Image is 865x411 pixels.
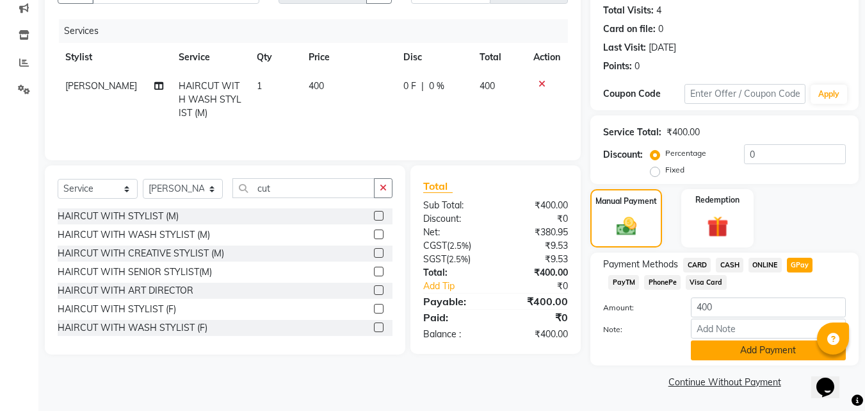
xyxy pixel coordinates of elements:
button: Add Payment [691,340,846,360]
div: Sub Total: [414,199,496,212]
th: Service [171,43,249,72]
div: ₹0 [496,212,578,226]
input: Search or Scan [232,178,375,198]
div: HAIRCUT WITH WASH STYLIST (M) [58,228,210,242]
div: HAIRCUT WITH SENIOR STYLIST(M) [58,265,212,279]
div: ₹380.95 [496,226,578,239]
th: Stylist [58,43,171,72]
span: 400 [480,80,495,92]
input: Amount [691,298,846,317]
span: 1 [257,80,262,92]
img: _gift.svg [700,214,735,240]
span: CARD [683,258,711,273]
div: ₹400.00 [667,126,700,139]
div: Discount: [414,212,496,226]
span: SGST [423,253,446,265]
span: ONLINE [748,258,782,273]
img: _cash.svg [610,215,643,238]
div: Card on file: [603,22,656,36]
div: ( ) [414,239,496,253]
div: Paid: [414,310,496,325]
div: ₹400.00 [496,328,578,341]
div: Service Total: [603,126,661,139]
span: Total [423,180,453,193]
div: Payable: [414,294,496,309]
span: [PERSON_NAME] [65,80,137,92]
th: Action [526,43,568,72]
div: Coupon Code [603,87,684,101]
div: HAIRCUT WITH WASH STYLIST (F) [58,321,207,335]
div: HAIRCUT WITH STYLIST (F) [58,303,176,316]
div: Points: [603,60,632,73]
span: PhonePe [644,275,681,290]
label: Amount: [594,302,681,314]
span: 2.5% [449,254,468,264]
div: ₹400.00 [496,199,578,212]
span: 0 F [403,80,416,93]
a: Add Tip [414,280,509,293]
label: Manual Payment [595,196,657,207]
label: Percentage [665,147,706,159]
th: Price [301,43,396,72]
div: ( ) [414,253,496,266]
span: 0 % [429,80,444,93]
th: Qty [249,43,301,72]
div: HAIRCUT WITH ART DIRECTOR [58,284,193,298]
div: Discount: [603,148,643,162]
div: ₹0 [496,310,578,325]
div: [DATE] [649,41,676,55]
button: Apply [811,85,847,104]
div: ₹9.53 [496,253,578,266]
div: ₹9.53 [496,239,578,253]
div: ₹400.00 [496,294,578,309]
div: Last Visit: [603,41,646,55]
div: ₹400.00 [496,266,578,280]
span: CGST [423,240,447,251]
span: Payment Methods [603,258,678,271]
span: PayTM [608,275,639,290]
span: CASH [716,258,743,273]
div: 0 [635,60,640,73]
div: Total Visits: [603,4,654,17]
span: | [421,80,424,93]
div: Total: [414,266,496,280]
div: HAIRCUT WITH CREATIVE STYLIST (M) [58,247,224,260]
div: ₹0 [510,280,578,293]
div: Balance : [414,328,496,341]
th: Disc [396,43,472,72]
input: Add Note [691,319,846,339]
span: 2.5% [449,240,469,251]
div: Services [59,19,578,43]
div: Net: [414,226,496,239]
span: Visa Card [686,275,727,290]
input: Enter Offer / Coupon Code [684,84,805,104]
label: Fixed [665,164,684,176]
span: HAIRCUT WITH WASH STYLIST (M) [179,80,241,119]
span: 400 [309,80,324,92]
div: 4 [656,4,661,17]
span: GPay [787,258,813,273]
th: Total [472,43,526,72]
a: Continue Without Payment [593,376,856,389]
label: Note: [594,324,681,335]
div: 0 [658,22,663,36]
iframe: chat widget [811,360,852,398]
div: HAIRCUT WITH STYLIST (M) [58,210,179,223]
label: Redemption [695,194,740,206]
